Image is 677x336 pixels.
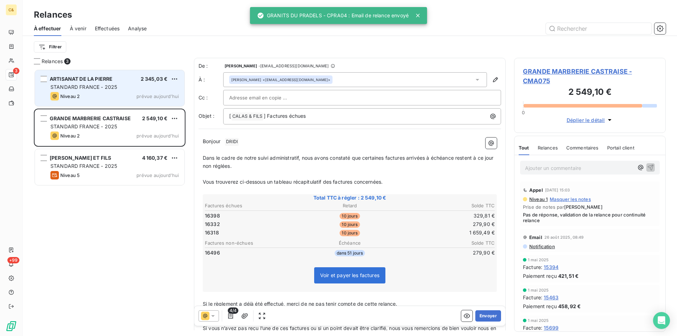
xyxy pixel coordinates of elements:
th: Retard [301,202,398,209]
input: Rechercher [546,23,652,34]
td: 1 659,49 € [399,229,495,237]
span: 26 août 2025, 08:49 [544,235,584,239]
span: Portail client [607,145,634,151]
span: 10 jours [340,213,360,219]
span: ARTISANAT DE LA PIERRE [50,76,112,82]
span: À venir [70,25,86,32]
span: Email [529,234,542,240]
label: À : [199,76,223,83]
div: GRANITS DU PRADELS - CPRA04 : Email de relance envoyé [257,9,409,22]
span: - [EMAIL_ADDRESS][DOMAIN_NAME] [258,64,329,68]
span: Paiement reçu [523,272,557,280]
span: 0 [522,110,525,115]
th: Échéance [301,239,398,247]
th: Factures non-échues [205,239,301,247]
span: GRANDE MARBRERIE CASTRAISE - CMA075 [523,67,657,86]
span: Paiement reçu [523,303,557,310]
span: [ [229,113,231,119]
span: Total TTC à régler : 2 549,10 € [204,194,496,201]
span: STANDARD FRANCE - 2025 [50,84,117,90]
span: Dans le cadre de notre suivi administratif, nous avons constaté que certaines factures arrivées à... [203,155,495,169]
span: DRIDI [225,138,239,146]
div: grid [34,69,185,336]
span: Déplier le détail [567,116,605,124]
span: Notification [529,244,555,249]
span: Bonjour [203,138,220,144]
span: Niveau 2 [60,133,80,139]
span: Niveau 5 [60,172,80,178]
span: GRANDE MARBRERIE CASTRAISE [50,115,131,121]
span: 3 [13,68,19,74]
span: Appel [529,187,543,193]
span: Relances [42,58,63,65]
th: Solde TTC [399,202,495,209]
span: Objet : [199,113,214,119]
span: Prise de notes par [523,204,657,210]
span: dans 51 jours [335,250,365,256]
span: +99 [7,257,19,263]
button: Envoyer [475,310,501,322]
td: 329,81 € [399,212,495,220]
button: Déplier le détail [565,116,616,124]
span: 1 mai 2025 [528,258,549,262]
span: prévue aujourd’hui [136,93,179,99]
span: 15394 [544,263,559,271]
span: prévue aujourd’hui [136,172,179,178]
span: ] Factures échues [264,113,306,119]
span: [PERSON_NAME] ET FILS [50,155,111,161]
span: À effectuer [34,25,61,32]
input: Adresse email en copie ... [229,92,305,103]
td: 279,90 € [399,249,495,257]
span: Niveau 2 [60,93,80,99]
h3: Relances [34,8,72,21]
span: Effectuées [95,25,120,32]
span: 16332 [205,221,220,228]
span: 4 160,37 € [142,155,168,161]
img: Logo LeanPay [6,320,17,332]
span: 421,51 € [558,272,579,280]
span: Voir et payer les factures [320,272,379,278]
span: 10 jours [340,221,360,228]
span: 15463 [544,294,559,301]
span: Facture : [523,294,542,301]
span: 1 mai 2025 [528,318,549,323]
span: Pas de réponse, validation de la relance pour continuité relance [523,212,657,223]
span: 15699 [544,324,559,331]
span: 2 549,10 € [142,115,168,121]
button: Filtrer [34,41,66,53]
span: CALAS & FILS [231,112,263,121]
span: Si le règlement a déjà été effectué, merci de ne pas tenir compte de cette relance. [203,301,397,307]
span: [DATE] 15:03 [545,188,570,192]
span: 3 [64,58,71,65]
span: De : [199,62,223,69]
span: 16398 [205,212,220,219]
h3: 2 549,10 € [523,86,657,100]
span: [PERSON_NAME] [225,64,257,68]
span: 16318 [205,229,219,236]
label: Cc : [199,94,223,101]
span: Commentaires [566,145,599,151]
span: 4/4 [228,307,238,314]
span: Masquer les notes [550,196,591,202]
th: Factures échues [205,202,301,209]
span: STANDARD FRANCE - 2025 [50,163,117,169]
span: prévue aujourd’hui [136,133,179,139]
span: 2 345,03 € [141,76,168,82]
div: <[EMAIL_ADDRESS][DOMAIN_NAME]> [231,77,330,82]
span: Niveau 1 [529,196,548,202]
span: 1 mai 2025 [528,288,549,292]
div: C& [6,4,17,16]
span: Relances [538,145,558,151]
div: Open Intercom Messenger [653,312,670,329]
span: Facture : [523,324,542,331]
span: 10 jours [340,230,360,236]
span: Vous trouverez ci-dessous un tableau récapitulatif des factures concernées. [203,179,383,185]
span: Facture : [523,263,542,271]
th: Solde TTC [399,239,495,247]
span: [PERSON_NAME] [564,204,603,210]
span: [PERSON_NAME] [231,77,261,82]
td: 279,90 € [399,220,495,228]
span: Tout [519,145,529,151]
span: Analyse [128,25,147,32]
span: 458,92 € [558,303,581,310]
